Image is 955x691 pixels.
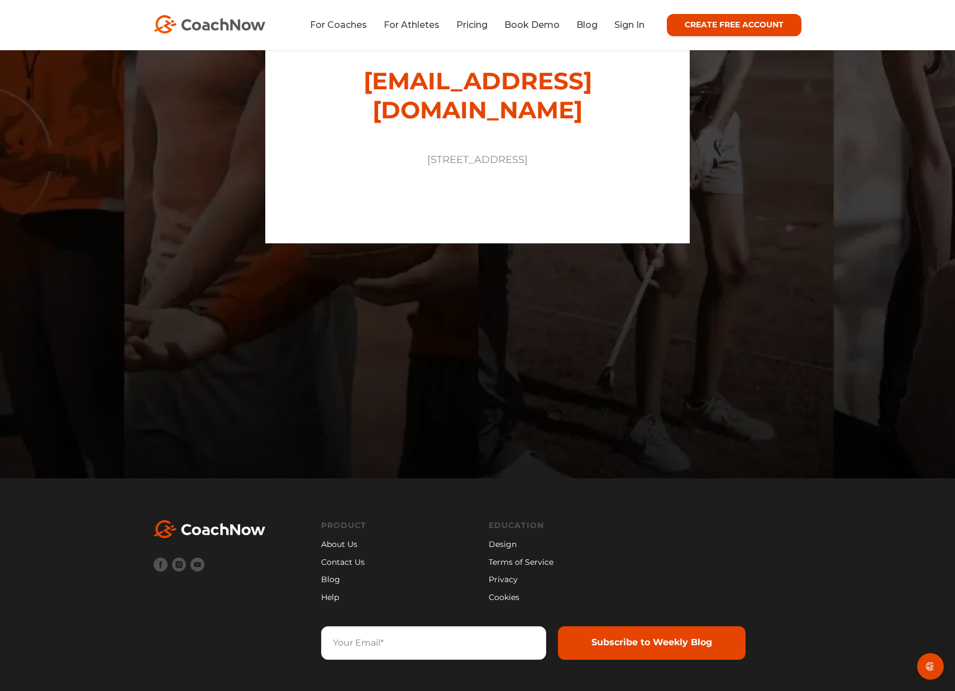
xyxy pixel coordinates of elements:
input: Subscribe to Weekly Blog [558,626,746,660]
a: Privacy [489,574,634,586]
a: Education [489,520,634,531]
a: Cookies [489,592,634,604]
a: CREATE FREE ACCOUNT [667,14,801,36]
div: Navigation Menu [489,520,634,604]
div: Navigation Menu [321,520,366,604]
iframe: Intercom live chat [917,653,944,680]
a: Design [489,539,634,551]
img: Facebook [154,558,168,572]
a: Book Demo [504,20,560,30]
img: Youtube [190,558,204,572]
a: Blog [321,574,366,586]
img: White CoachNow Logo [154,520,265,538]
a: Contact Us [321,556,366,569]
a: Terms of Service [489,556,634,569]
a: Pricing [456,20,488,30]
a: [EMAIL_ADDRESS][DOMAIN_NAME] [364,66,592,124]
a: Product [321,520,366,531]
p: [STREET_ADDRESS] [313,152,642,168]
a: For Athletes [384,20,440,30]
input: Your Email* [321,626,546,660]
a: For Coaches [310,20,367,30]
a: About Us [321,539,366,551]
a: Help [321,592,366,604]
img: Instagram [172,558,186,572]
a: Sign In [614,20,644,30]
img: CoachNow Logo [154,15,265,33]
a: Blog [576,20,598,30]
